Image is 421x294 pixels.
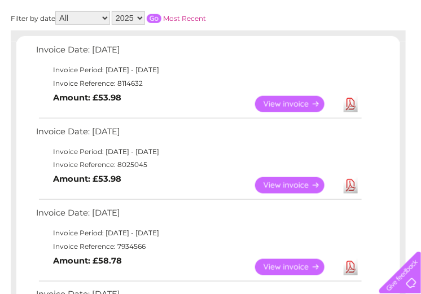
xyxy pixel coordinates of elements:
a: View [255,177,338,194]
div: Filter by date [11,11,307,25]
a: Energy [251,48,275,56]
td: Invoice Reference: 8114632 [33,77,363,90]
td: Invoice Date: [DATE] [33,124,363,145]
a: Telecoms [282,48,316,56]
a: Blog [323,48,339,56]
b: Amount: £53.98 [53,174,121,184]
b: Amount: £53.98 [53,93,121,103]
a: Download [344,259,358,275]
td: Invoice Date: [DATE] [33,205,363,226]
a: Download [344,96,358,112]
td: Invoice Reference: 8025045 [33,158,363,172]
a: Most Recent [163,14,206,23]
a: Water [222,48,244,56]
a: View [255,259,338,275]
a: 0333 014 3131 [208,6,286,20]
a: Download [344,177,358,194]
td: Invoice Reference: 7934566 [33,240,363,253]
b: Amount: £58.78 [53,256,122,266]
a: Log out [384,48,410,56]
a: View [255,96,338,112]
td: Invoice Period: [DATE] - [DATE] [33,145,363,159]
a: Contact [346,48,374,56]
td: Invoice Date: [DATE] [33,42,363,63]
td: Invoice Period: [DATE] - [DATE] [33,63,363,77]
img: logo.png [15,29,72,64]
td: Invoice Period: [DATE] - [DATE] [33,226,363,240]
